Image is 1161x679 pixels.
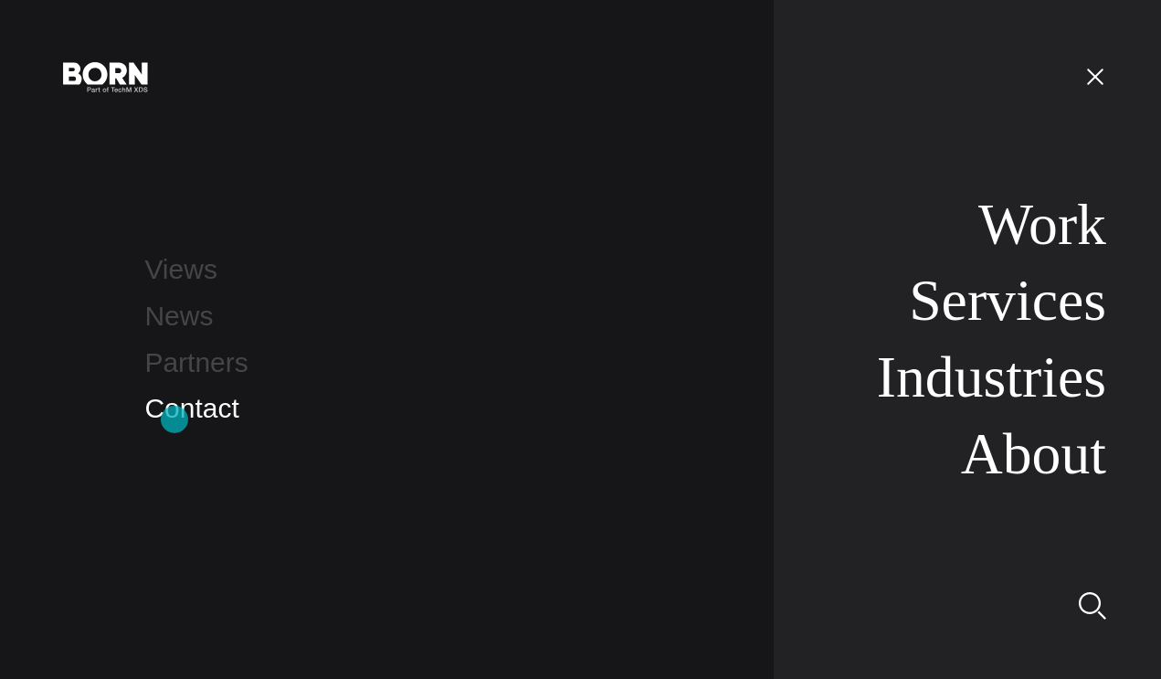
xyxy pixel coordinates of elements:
a: News [144,301,213,331]
a: Services [909,268,1106,333]
button: Open [1073,57,1117,95]
a: About [961,421,1106,486]
a: Work [978,192,1106,257]
a: Views [144,254,216,284]
a: Partners [144,347,248,377]
a: Contact [144,393,238,423]
a: Industries [877,345,1106,409]
img: Search [1079,592,1106,620]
